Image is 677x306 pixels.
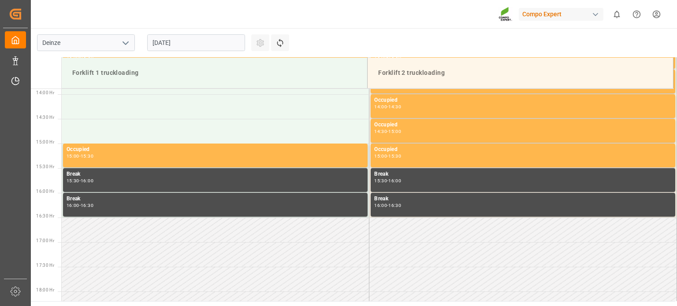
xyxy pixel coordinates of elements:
div: Compo Expert [519,8,603,21]
div: 16:00 [388,179,401,183]
span: 17:00 Hr [36,238,54,243]
div: 14:30 [388,105,401,109]
span: 15:00 Hr [36,140,54,144]
span: 14:00 Hr [36,90,54,95]
input: DD.MM.YYYY [147,34,245,51]
div: Forklift 2 truckloading [375,65,666,81]
div: Forklift 1 truckloading [69,65,360,81]
div: Occupied [374,145,672,154]
span: 18:00 Hr [36,288,54,292]
div: - [79,179,81,183]
div: 16:30 [81,203,93,207]
button: Compo Expert [519,6,607,22]
div: Break [67,195,364,203]
div: 14:30 [374,129,387,133]
div: 14:00 [374,105,387,109]
span: 17:30 Hr [36,263,54,268]
div: - [387,129,388,133]
div: Break [374,170,672,179]
div: 15:00 [67,154,79,158]
button: show 0 new notifications [607,4,627,24]
div: Break [67,170,364,179]
div: Occupied [67,145,364,154]
span: 16:30 Hr [36,214,54,218]
div: 15:30 [374,179,387,183]
span: 16:00 Hr [36,189,54,194]
div: - [79,203,81,207]
div: - [387,154,388,158]
div: 15:30 [388,154,401,158]
span: 14:30 Hr [36,115,54,120]
input: Type to search/select [37,34,135,51]
div: 16:00 [67,203,79,207]
div: 15:30 [67,179,79,183]
button: Help Center [627,4,647,24]
div: Break [374,195,672,203]
div: - [79,154,81,158]
div: - [387,179,388,183]
span: 15:30 Hr [36,164,54,169]
div: 16:00 [374,203,387,207]
div: Occupied [374,121,672,129]
button: open menu [119,36,132,50]
div: 15:00 [374,154,387,158]
div: 16:30 [388,203,401,207]
div: - [387,105,388,109]
div: - [387,203,388,207]
img: Screenshot%202023-09-29%20at%2010.02.21.png_1712312052.png [498,7,513,22]
div: Occupied [374,96,672,105]
div: 16:00 [81,179,93,183]
div: 15:00 [388,129,401,133]
div: 15:30 [81,154,93,158]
